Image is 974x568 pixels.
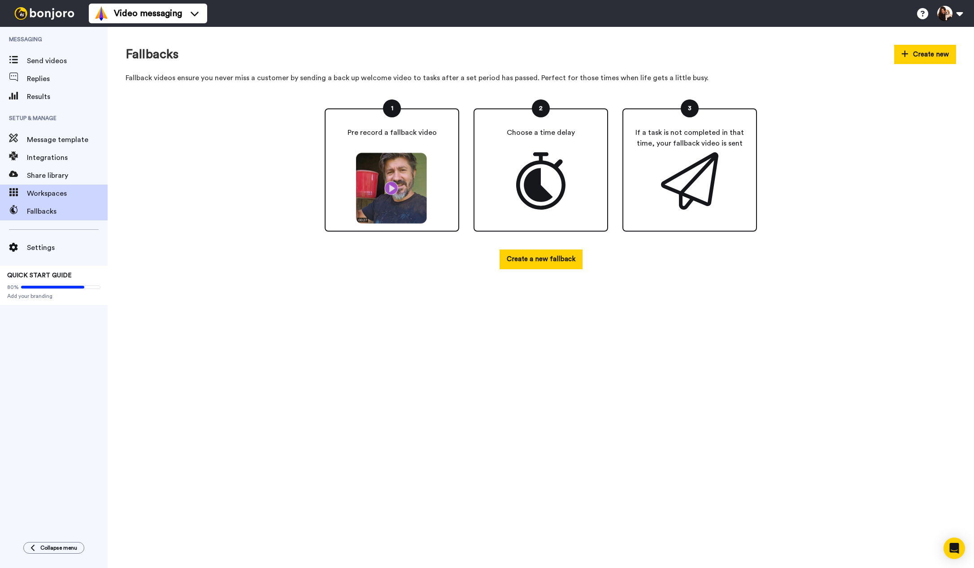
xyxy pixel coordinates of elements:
[126,47,178,61] h1: Fallbacks
[27,206,108,217] span: Fallbacks
[383,99,401,117] div: 1
[27,134,108,145] span: Message template
[27,73,108,84] span: Replies
[27,91,108,102] span: Results
[27,56,108,66] span: Send videos
[114,7,182,20] span: Video messaging
[27,188,108,199] span: Workspaces
[23,542,84,554] button: Collapse menu
[507,127,575,138] p: Choose a time delay
[7,272,72,279] span: QUICK START GUIDE
[352,152,431,224] img: matt.png
[94,6,109,21] img: vm-color.svg
[27,152,108,163] span: Integrations
[7,293,100,300] span: Add your branding
[7,284,19,291] span: 80%
[944,538,965,559] div: Open Intercom Messenger
[27,170,108,181] span: Share library
[40,544,77,551] span: Collapse menu
[681,99,699,117] div: 3
[532,99,550,117] div: 2
[500,250,583,269] button: Create a new fallback
[126,73,956,83] p: Fallback videos ensure you never miss a customer by sending a back up welcome video to tasks afte...
[27,242,108,253] span: Settings
[348,127,437,138] p: Pre record a fallback video
[630,127,749,149] p: If a task is not completed in that time, your fallback video is sent
[894,45,956,64] button: Create new
[11,7,78,20] img: bj-logo-header-white.svg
